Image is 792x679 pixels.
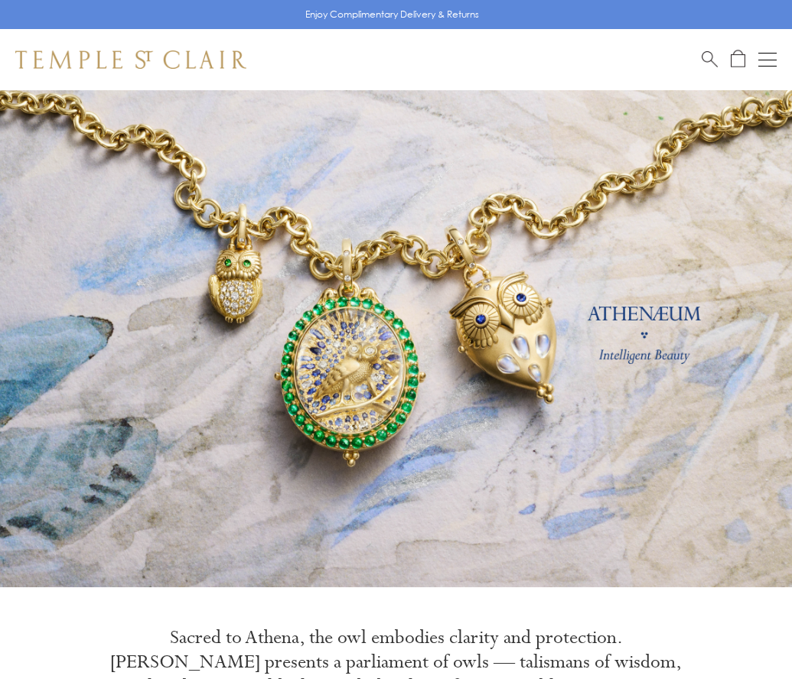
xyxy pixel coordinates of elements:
img: Temple St. Clair [15,50,246,69]
a: Open Shopping Bag [731,50,745,69]
a: Search [702,50,718,69]
button: Open navigation [758,50,777,69]
p: Enjoy Complimentary Delivery & Returns [305,7,479,22]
